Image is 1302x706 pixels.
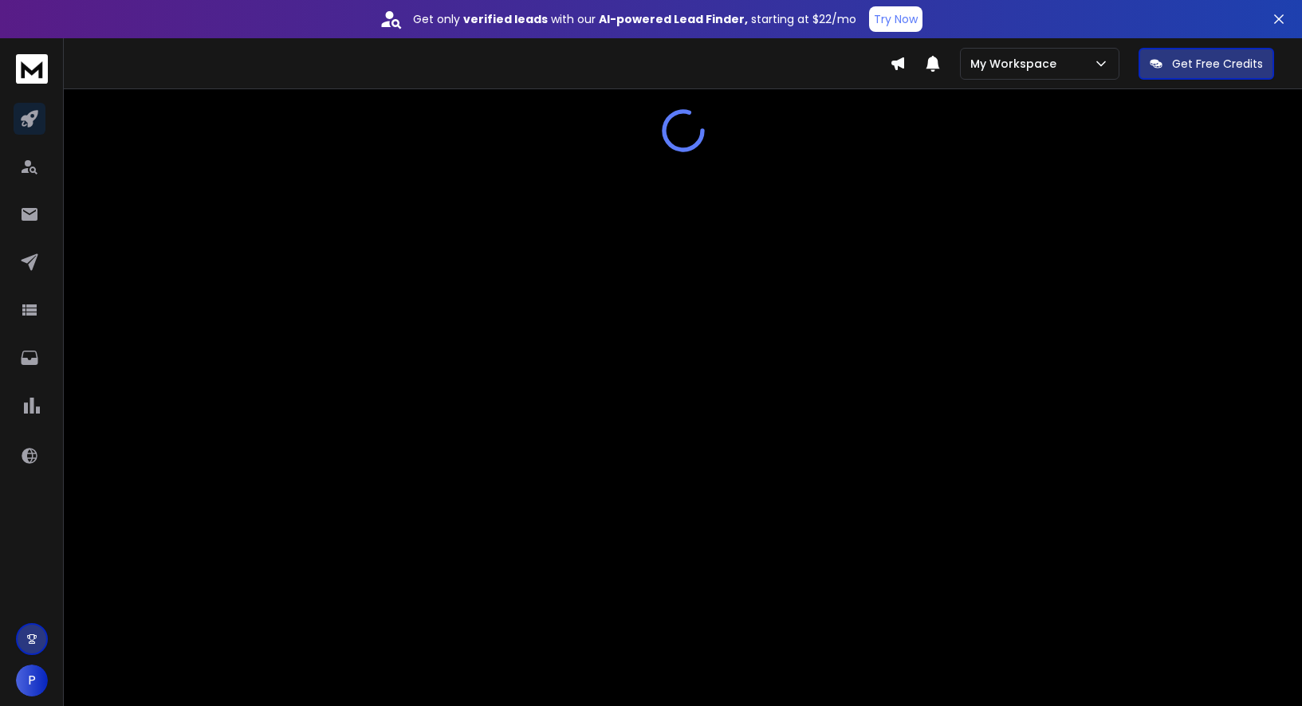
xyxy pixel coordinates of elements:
strong: verified leads [463,11,548,27]
p: My Workspace [970,56,1063,72]
strong: AI-powered Lead Finder, [599,11,748,27]
p: Get Free Credits [1172,56,1263,72]
p: Get only with our starting at $22/mo [413,11,856,27]
button: Try Now [869,6,922,32]
p: Try Now [874,11,918,27]
button: P [16,665,48,696]
button: Get Free Credits [1139,48,1274,80]
img: logo [16,54,48,84]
